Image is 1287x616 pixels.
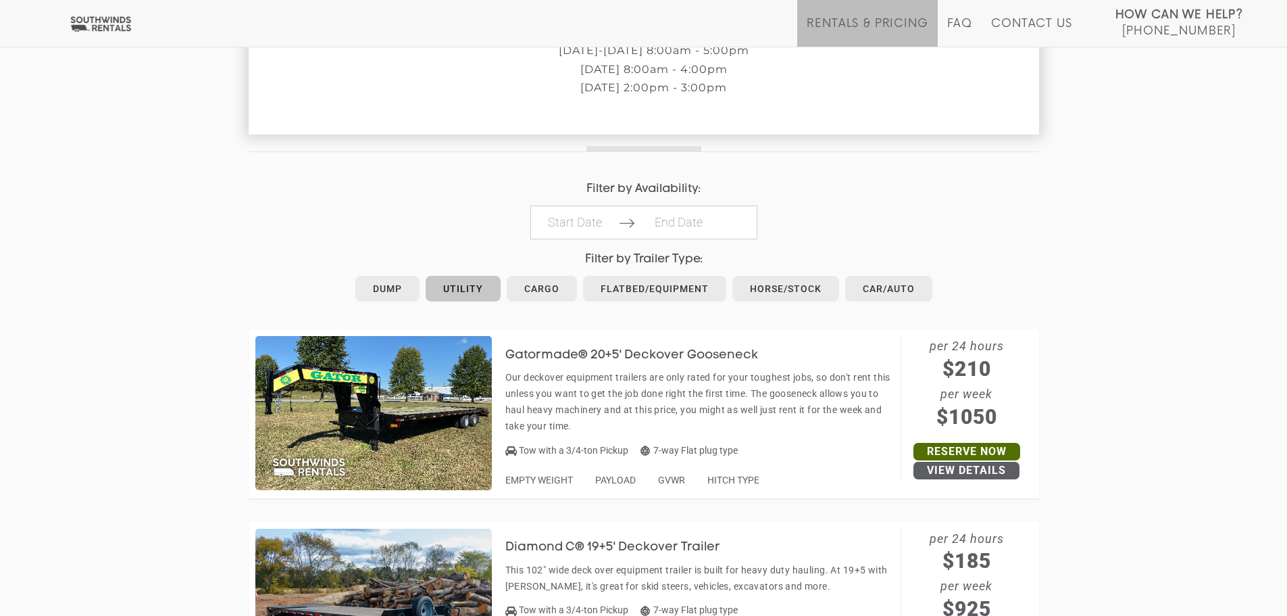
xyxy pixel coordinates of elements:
[505,562,894,594] p: This 102" wide deck over equipment trailer is built for heavy duty hauling. At 19+5 with [PERSON_...
[249,45,1059,57] p: [DATE]-[DATE] 8:00am - 5:00pm
[249,82,1059,94] p: [DATE] 2:00pm - 3:00pm
[505,369,894,434] p: Our deckover equipment trailers are only rated for your toughest jobs, so don't rent this unless ...
[505,542,740,552] a: Diamond C® 19+5' Deckover Trailer
[595,475,636,485] span: PAYLOAD
[901,354,1032,384] span: $210
[1115,8,1243,22] strong: How Can We Help?
[1122,24,1236,38] span: [PHONE_NUMBER]
[913,443,1020,460] a: Reserve Now
[507,276,577,302] a: Cargo
[249,183,1039,195] h4: Filter by Availability:
[355,276,420,302] a: Dump
[249,64,1059,76] p: [DATE] 8:00am - 4:00pm
[807,17,928,47] a: Rentals & Pricing
[640,445,738,456] span: 7-way Flat plug type
[519,605,628,615] span: Tow with a 3/4-ton Pickup
[426,276,501,302] a: Utility
[68,16,134,32] img: Southwinds Rentals Logo
[640,605,738,615] span: 7-way Flat plug type
[583,276,726,302] a: Flatbed/Equipment
[901,546,1032,576] span: $185
[1115,7,1243,37] a: How Can We Help? [PHONE_NUMBER]
[913,462,1019,479] a: View Details
[505,349,778,362] h3: Gatormade® 20+5' Deckover Gooseneck
[845,276,932,302] a: Car/Auto
[901,336,1032,432] span: per 24 hours per week
[947,17,973,47] a: FAQ
[519,445,628,456] span: Tow with a 3/4-ton Pickup
[732,276,839,302] a: Horse/Stock
[255,336,492,490] img: SW012 - Gatormade 20+5' Deckover Gooseneck
[249,253,1039,266] h4: Filter by Trailer Type:
[901,402,1032,432] span: $1050
[505,541,740,554] h3: Diamond C® 19+5' Deckover Trailer
[707,475,759,485] span: HITCH TYPE
[991,17,1071,47] a: Contact Us
[505,475,573,485] span: EMPTY WEIGHT
[658,475,685,485] span: GVWR
[505,349,778,360] a: Gatormade® 20+5' Deckover Gooseneck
